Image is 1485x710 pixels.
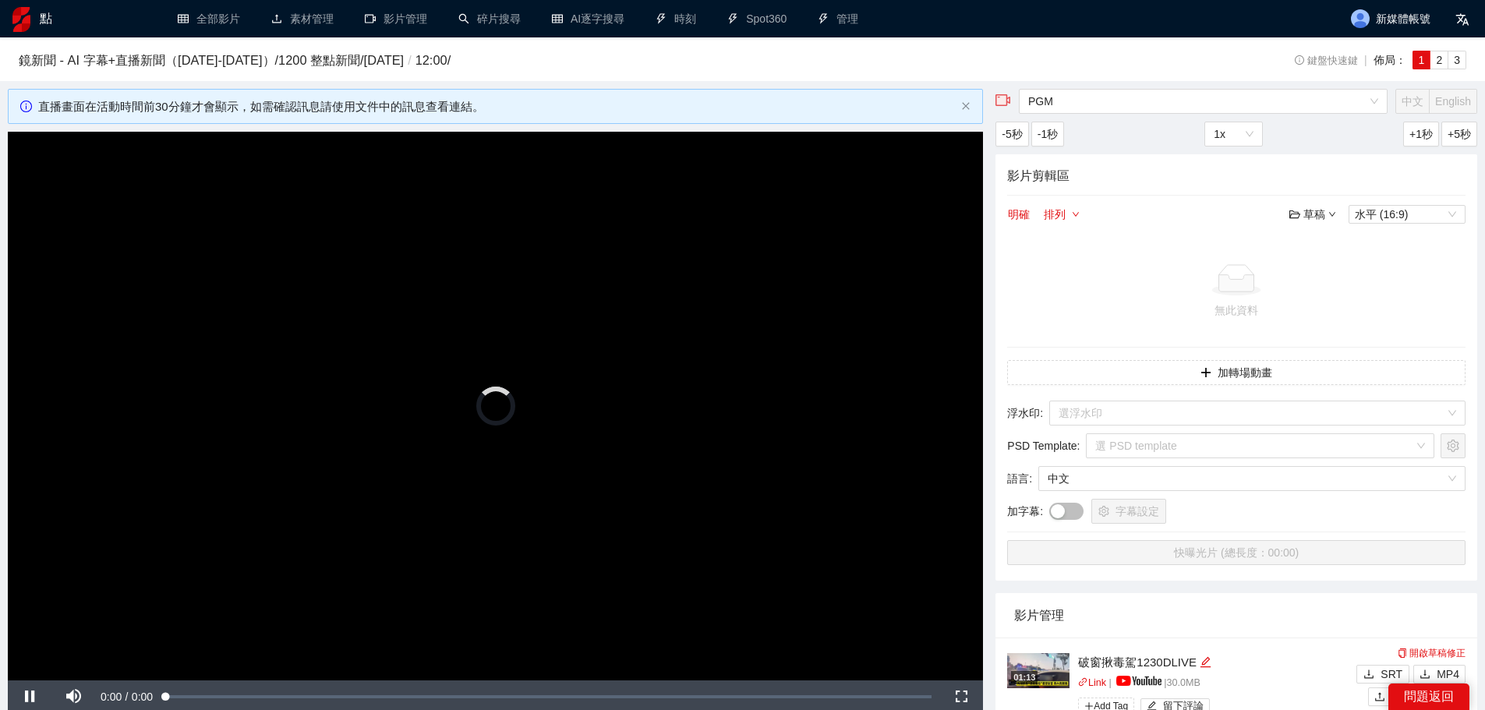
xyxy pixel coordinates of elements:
[727,12,787,25] a: 霹靂Spot360
[404,53,415,67] span: /
[1007,540,1466,565] button: 快曝光片 (總長度：00:00)
[1007,205,1031,224] button: 明確
[101,691,122,703] span: 0:00
[1398,648,1407,658] span: copy
[1328,210,1336,218] span: 向下
[1448,128,1471,140] font: +5秒
[1419,54,1425,66] font: 1
[1409,128,1433,140] font: +1秒
[1215,304,1258,316] font: 無此資料
[458,12,521,25] a: 搜尋碎片搜尋
[38,100,484,113] font: 直播畫面在活動時間前30分鐘才會顯示，如需確認訊息請使用文件中的訊息查看連結。
[19,51,1209,71] h3: 鏡新聞 - AI 字幕+直播新聞（[DATE]-[DATE]） / 1200 整點新聞 / [DATE] 12:00 /
[1048,467,1456,490] span: 中文
[1078,653,1352,672] div: 破窗揪毒駕1230DLIVE
[1007,169,1070,182] font: 影片剪輯區
[1402,95,1423,108] span: 中文
[20,101,32,112] span: 資訊圈
[1200,653,1211,672] div: 編輯
[1078,676,1352,691] p: | | 30.0 MB
[1307,55,1358,66] font: 鍵盤快速鍵
[1374,54,1406,66] font: 佈局：
[1116,676,1161,686] img: yt_logo_rgb_light.a676ea31.png
[1007,437,1080,454] span: PSD Template :
[1011,671,1038,684] div: 01:13
[1007,470,1032,487] span: 語言 :
[1008,208,1030,221] font: 明確
[1413,665,1466,684] button: downloadMP4
[1355,206,1459,223] span: 水平 (16:9)
[1398,648,1466,659] a: 開啟草稿修正
[1007,503,1043,520] span: 加字幕 :
[1368,687,1466,706] button: uploadYouTube 上傳
[1043,205,1080,224] button: 排列向下
[1007,404,1043,422] span: 浮水印 :
[8,132,983,680] div: Video Player
[1038,128,1058,140] font: -1秒
[132,691,153,703] span: 0:00
[1376,13,1430,26] font: 新媒體帳號
[1078,677,1088,687] span: link
[1200,656,1211,668] span: edit
[126,691,129,703] span: /
[1420,669,1430,681] span: download
[961,101,971,111] button: 關閉
[995,93,1011,108] span: video-camera
[1214,122,1253,146] span: 1x
[1078,677,1106,688] a: linkLink
[1295,55,1305,65] span: 資訊圈
[271,12,334,25] a: 上傳素材管理
[1002,128,1022,140] font: -5秒
[1200,367,1211,380] span: 加
[1374,691,1385,704] span: upload
[1007,360,1466,385] button: 加加轉場動畫
[1454,54,1460,66] font: 3
[1351,9,1370,28] img: 頭像
[1214,128,1225,140] font: 1x
[1031,122,1064,147] button: -1秒
[1364,54,1367,66] font: |
[995,122,1028,147] button: -5秒
[1072,210,1080,220] span: 向下
[1436,54,1442,66] font: 2
[1303,208,1325,221] font: 草稿
[1404,689,1454,704] font: 問題返回
[1441,122,1477,147] button: +5秒
[40,12,52,25] font: 點
[1435,95,1471,108] span: English
[1356,665,1409,684] button: downloadSRT
[166,695,932,698] div: Progress Bar
[12,7,30,32] img: 標識
[1355,208,1408,221] font: 水平 (16:9)
[178,12,240,25] a: table全部影片
[1044,208,1066,221] font: 排列
[1437,666,1459,683] span: MP4
[1363,669,1374,681] span: download
[1014,609,1064,622] font: 影片管理
[365,12,427,25] a: 攝影機影片管理
[1218,366,1272,379] font: 加轉場動畫
[818,12,858,25] a: 霹靂管理
[1091,499,1166,524] button: setting字幕設定
[552,12,624,25] a: 桌子AI逐字搜尋
[1403,122,1439,147] button: +1秒
[1381,666,1402,683] span: SRT
[656,12,696,25] a: 霹靂時刻
[1289,209,1300,220] span: 資料夾打開
[1028,90,1378,113] span: PGM
[1441,433,1466,458] button: setting
[1007,653,1070,688] img: 80f6890b-6b7f-44fb-8ae2-2ff8cc9d7701.jpg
